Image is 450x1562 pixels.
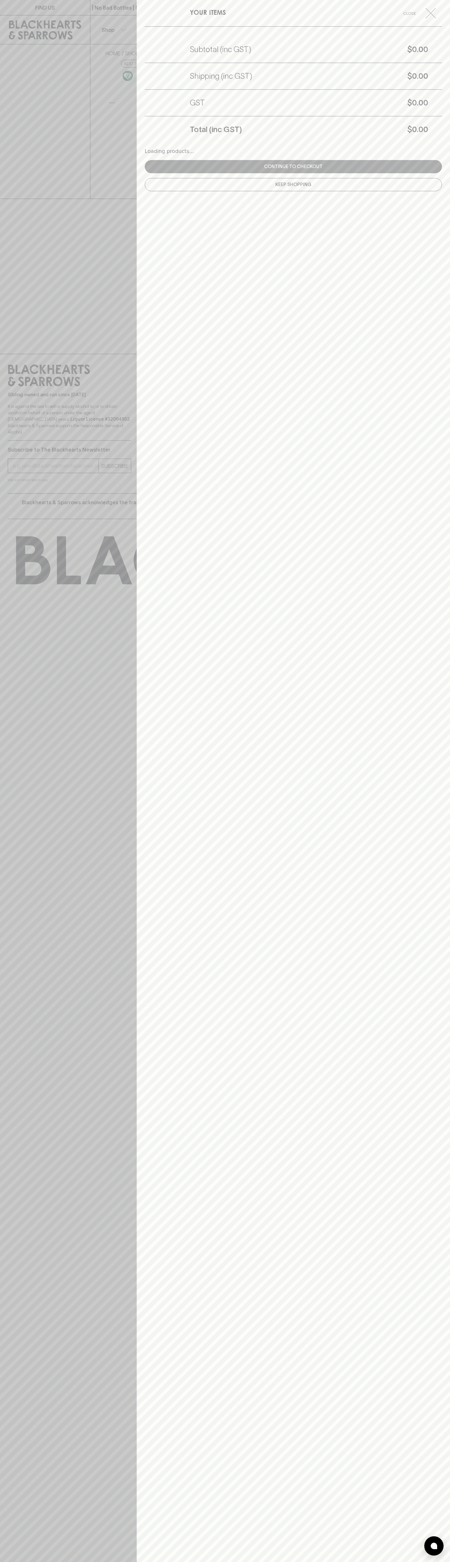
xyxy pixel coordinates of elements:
[396,8,441,18] button: Close
[145,148,442,155] div: Loading products...
[242,124,428,135] h5: $0.00
[205,98,428,108] h5: $0.00
[431,1543,437,1549] img: bubble-icon
[190,124,242,135] h5: Total (inc GST)
[252,71,428,81] h5: $0.00
[190,98,205,108] h5: GST
[251,44,428,55] h5: $0.00
[190,71,252,81] h5: Shipping (inc GST)
[190,8,226,18] h6: YOUR ITEMS
[190,44,251,55] h5: Subtotal (inc GST)
[145,178,442,191] button: Keep Shopping
[396,10,423,17] span: Close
